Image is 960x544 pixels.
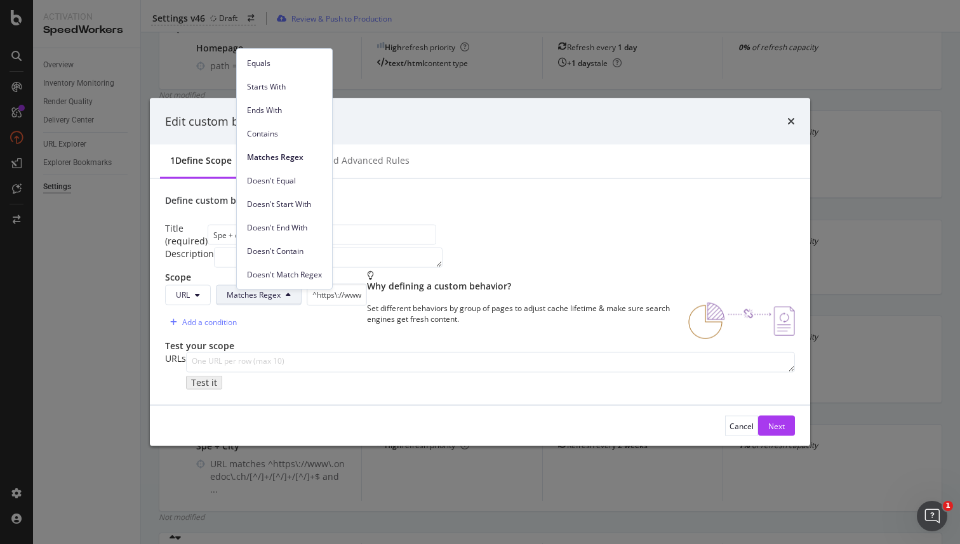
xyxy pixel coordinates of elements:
[247,199,322,210] span: Doesn't Start With
[688,303,795,340] img: DEDJSpvk.png
[787,113,795,129] div: times
[247,152,322,163] span: Matches Regex
[165,194,795,207] div: Define custom behavior
[182,317,237,328] div: Add a condition
[917,501,947,531] iframe: Intercom live chat
[165,222,208,235] div: Title
[165,271,367,284] div: Scope
[758,416,795,436] button: Next
[165,113,279,129] div: Edit custom behavior
[170,154,175,167] div: 1
[191,378,217,388] div: Test it
[730,420,754,431] div: Cancel
[725,416,758,436] button: Cancel
[165,352,186,390] div: URLs
[247,81,322,93] span: Starts With
[943,501,953,511] span: 1
[186,376,222,390] button: Test it
[367,303,688,340] div: Set different behaviors by group of pages to adjust cache lifetime & make sure search engines get...
[247,246,322,257] span: Doesn't Contain
[176,289,190,300] span: URL
[322,154,410,167] div: Add advanced rules
[367,280,795,293] div: Why defining a custom behavior?
[165,248,214,271] div: Description
[247,58,322,69] span: Equals
[247,222,322,234] span: Doesn't End With
[247,105,322,116] span: Ends With
[768,420,785,431] div: Next
[247,269,322,281] span: Doesn't Match Regex
[150,98,810,446] div: modal
[165,235,208,248] div: (required)
[175,154,232,167] div: Define scope
[165,284,211,305] button: URL
[227,289,281,300] span: Matches Regex
[247,128,322,140] span: Contains
[165,340,795,352] div: Test your scope
[247,175,322,187] span: Doesn't Equal
[165,312,237,332] button: Add a condition
[216,284,302,305] button: Matches Regex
